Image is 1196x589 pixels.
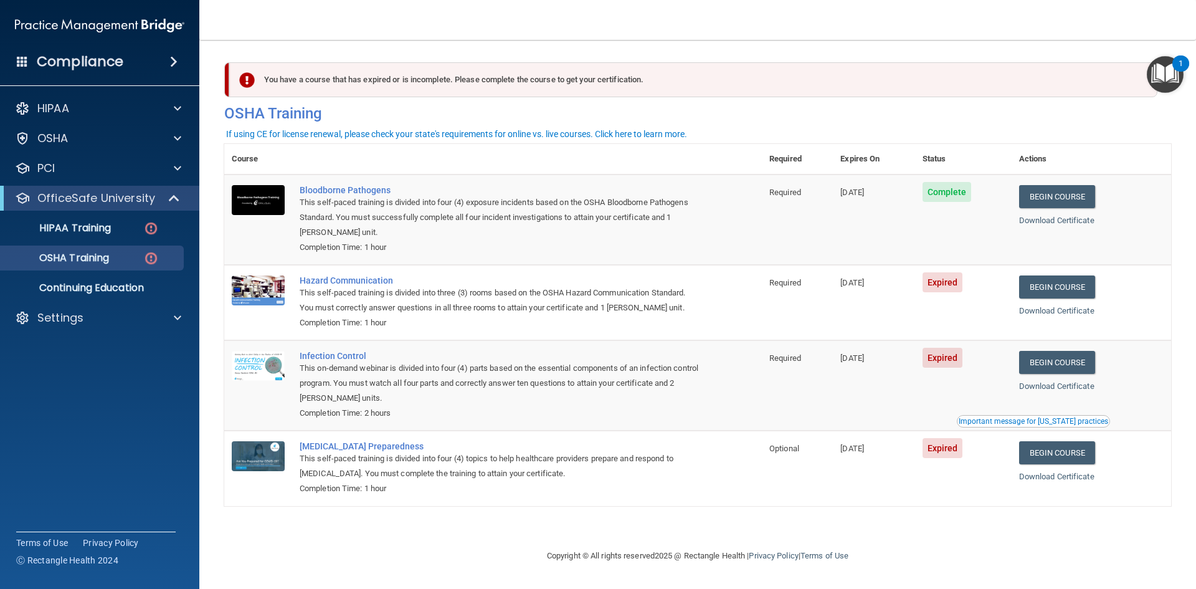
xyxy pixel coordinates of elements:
span: Expired [923,272,963,292]
div: You have a course that has expired or is incomplete. Please complete the course to get your certi... [229,62,1157,97]
div: Important message for [US_STATE] practices [959,418,1108,425]
a: OfficeSafe University [15,191,181,206]
th: Course [224,144,292,175]
p: OSHA Training [8,252,109,264]
span: Required [769,353,801,363]
h4: OSHA Training [224,105,1171,122]
span: [DATE] [840,188,864,197]
a: Begin Course [1019,275,1095,299]
a: [MEDICAL_DATA] Preparedness [300,441,700,451]
p: Settings [37,310,83,325]
img: exclamation-circle-solid-danger.72ef9ffc.png [239,72,255,88]
iframe: Drift Widget Chat Controller [1134,503,1181,550]
span: Required [769,278,801,287]
th: Expires On [833,144,914,175]
div: Completion Time: 1 hour [300,240,700,255]
a: Privacy Policy [749,551,798,560]
p: PCI [37,161,55,176]
a: Terms of Use [800,551,848,560]
a: Download Certificate [1019,306,1094,315]
span: Complete [923,182,972,202]
span: [DATE] [840,444,864,453]
span: [DATE] [840,278,864,287]
span: [DATE] [840,353,864,363]
img: danger-circle.6113f641.png [143,251,159,266]
a: Terms of Use [16,537,68,549]
th: Status [915,144,1012,175]
div: 1 [1179,64,1183,80]
span: Required [769,188,801,197]
a: Download Certificate [1019,381,1094,391]
a: HIPAA [15,101,181,116]
p: HIPAA Training [8,222,111,234]
h4: Compliance [37,53,123,70]
p: HIPAA [37,101,69,116]
p: Continuing Education [8,282,178,294]
span: Optional [769,444,799,453]
a: PCI [15,161,181,176]
div: This self-paced training is divided into four (4) exposure incidents based on the OSHA Bloodborne... [300,195,700,240]
a: Hazard Communication [300,275,700,285]
a: Download Certificate [1019,216,1094,225]
a: Download Certificate [1019,472,1094,481]
div: Completion Time: 2 hours [300,406,700,421]
img: PMB logo [15,13,184,38]
p: OfficeSafe University [37,191,155,206]
a: Begin Course [1019,441,1095,464]
span: Expired [923,348,963,368]
a: Settings [15,310,181,325]
a: Begin Course [1019,351,1095,374]
button: Read this if you are a dental practitioner in the state of CA [957,415,1110,428]
button: Open Resource Center, 1 new notification [1147,56,1184,93]
th: Actions [1012,144,1171,175]
th: Required [762,144,833,175]
div: Copyright © All rights reserved 2025 @ Rectangle Health | | [470,536,925,576]
a: Privacy Policy [83,537,139,549]
a: OSHA [15,131,181,146]
span: Ⓒ Rectangle Health 2024 [16,554,118,567]
div: This self-paced training is divided into four (4) topics to help healthcare providers prepare and... [300,451,700,481]
div: This self-paced training is divided into three (3) rooms based on the OSHA Hazard Communication S... [300,285,700,315]
div: If using CE for license renewal, please check your state's requirements for online vs. live cours... [226,130,687,138]
span: Expired [923,438,963,458]
div: This on-demand webinar is divided into four (4) parts based on the essential components of an inf... [300,361,700,406]
a: Infection Control [300,351,700,361]
button: If using CE for license renewal, please check your state's requirements for online vs. live cours... [224,128,689,140]
a: Begin Course [1019,185,1095,208]
div: Completion Time: 1 hour [300,315,700,330]
img: danger-circle.6113f641.png [143,221,159,236]
div: Completion Time: 1 hour [300,481,700,496]
p: OSHA [37,131,69,146]
a: Bloodborne Pathogens [300,185,700,195]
